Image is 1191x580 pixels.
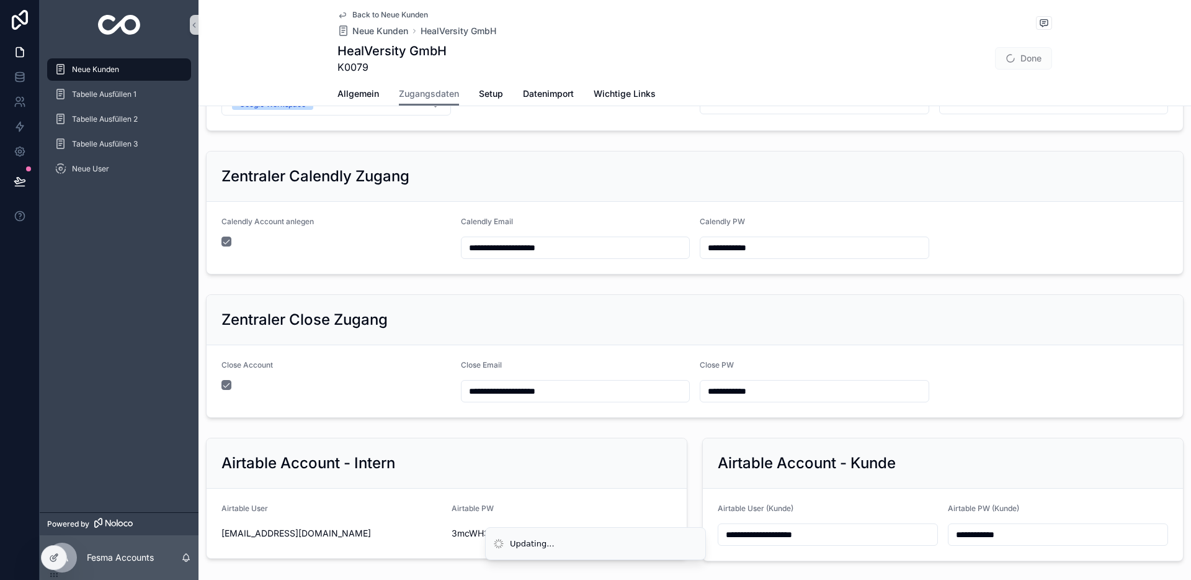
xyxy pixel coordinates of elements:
[87,551,154,564] p: Fesma Accounts
[700,217,745,226] span: Calendly PW
[352,25,408,37] span: Neue Kunden
[337,83,379,107] a: Allgemein
[221,360,273,369] span: Close Account
[72,114,138,124] span: Tabelle Ausfüllen 2
[337,88,379,100] span: Allgemein
[337,10,428,20] a: Back to Neue Kunden
[221,453,395,473] h2: Airtable Account - Intern
[479,88,503,100] span: Setup
[47,108,191,130] a: Tabelle Ausfüllen 2
[47,158,191,180] a: Neue User
[461,360,502,369] span: Close Email
[337,60,447,75] span: K0079
[337,42,447,60] h1: HealVersity GmbH
[452,527,672,540] span: 3mcWH33NBk@aov
[594,83,656,107] a: Wichtige Links
[718,504,793,513] span: Airtable User (Kunde)
[72,89,136,99] span: Tabelle Ausfüllen 1
[452,504,494,513] span: Airtable PW
[523,88,574,100] span: Datenimport
[594,88,656,100] span: Wichtige Links
[461,217,513,226] span: Calendly Email
[479,83,503,107] a: Setup
[47,133,191,155] a: Tabelle Ausfüllen 3
[72,139,138,149] span: Tabelle Ausfüllen 3
[221,527,442,540] span: [EMAIL_ADDRESS][DOMAIN_NAME]
[221,217,314,226] span: Calendly Account anlegen
[40,512,198,535] a: Powered by
[337,25,408,37] a: Neue Kunden
[352,10,428,20] span: Back to Neue Kunden
[221,504,268,513] span: Airtable User
[399,83,459,106] a: Zugangsdaten
[948,504,1019,513] span: Airtable PW (Kunde)
[421,25,496,37] a: HealVersity GmbH
[47,519,89,529] span: Powered by
[523,83,574,107] a: Datenimport
[221,166,409,186] h2: Zentraler Calendly Zugang
[47,58,191,81] a: Neue Kunden
[700,360,734,369] span: Close PW
[40,50,198,196] div: scrollable content
[98,15,141,35] img: App logo
[47,83,191,106] a: Tabelle Ausfüllen 1
[510,538,555,550] div: Updating...
[221,310,388,330] h2: Zentraler Close Zugang
[72,164,109,174] span: Neue User
[718,453,896,473] h2: Airtable Account - Kunde
[399,88,459,100] span: Zugangsdaten
[72,65,119,75] span: Neue Kunden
